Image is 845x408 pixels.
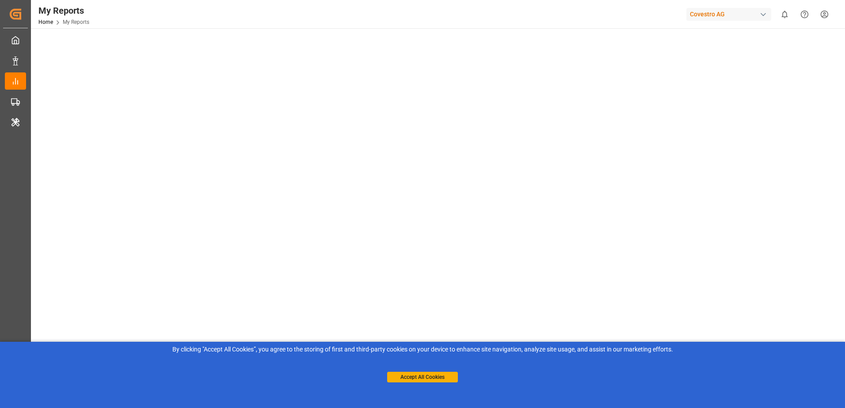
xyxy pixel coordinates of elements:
div: Covestro AG [686,8,771,21]
button: show 0 new notifications [775,4,795,24]
div: My Reports [38,4,89,17]
div: By clicking "Accept All Cookies”, you agree to the storing of first and third-party cookies on yo... [6,345,839,354]
button: Accept All Cookies [387,372,458,382]
button: Covestro AG [686,6,775,23]
button: Help Center [795,4,815,24]
a: Home [38,19,53,25]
